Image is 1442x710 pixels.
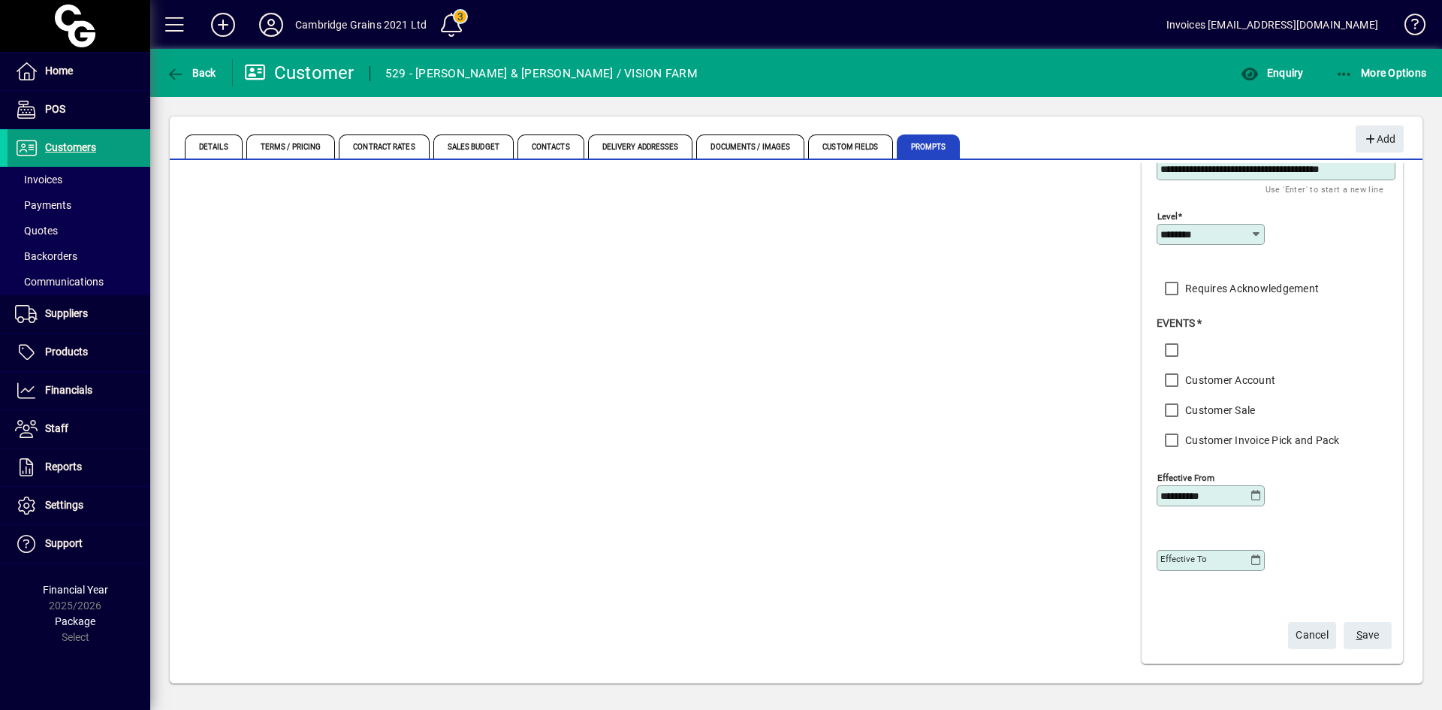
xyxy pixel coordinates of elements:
div: Invoices [EMAIL_ADDRESS][DOMAIN_NAME] [1166,13,1378,37]
button: More Options [1332,59,1431,86]
label: Customer Sale [1182,403,1255,418]
div: Cambridge Grains 2021 Ltd [295,13,427,37]
span: Reports [45,461,82,473]
span: Customers [45,141,96,153]
span: Invoices [15,174,62,186]
span: Documents / Images [696,134,804,159]
a: Financials [8,372,150,409]
a: Invoices [8,167,150,192]
span: Cancel [1296,623,1329,648]
span: Contract Rates [339,134,429,159]
button: Enquiry [1237,59,1307,86]
span: Suppliers [45,307,88,319]
div: 529 - [PERSON_NAME] & [PERSON_NAME] / VISION FARM [385,62,698,86]
span: Support [45,537,83,549]
a: Products [8,334,150,371]
span: Backorders [15,250,77,262]
span: Prompts [897,134,961,159]
span: Contacts [517,134,584,159]
span: Settings [45,499,83,511]
a: Payments [8,192,150,218]
button: Cancel [1288,622,1336,649]
span: Package [55,615,95,627]
button: Add [1356,125,1404,153]
button: Profile [247,11,295,38]
span: More Options [1335,67,1427,79]
span: Communications [15,276,104,288]
a: Quotes [8,218,150,243]
span: Financials [45,384,92,396]
mat-label: Effective To [1160,554,1207,564]
app-page-header-button: Back [150,59,233,86]
span: Staff [45,422,68,434]
a: Communications [8,269,150,295]
span: Back [166,67,216,79]
span: POS [45,103,65,115]
label: Customer Invoice Pick and Pack [1182,433,1340,448]
mat-label: Level [1157,211,1178,222]
span: Products [45,346,88,358]
a: Backorders [8,243,150,269]
a: Home [8,53,150,90]
button: Save [1344,622,1392,649]
span: Home [45,65,73,77]
a: Settings [8,487,150,524]
span: Details [185,134,243,159]
span: Payments [15,199,71,211]
a: Knowledge Base [1393,3,1423,52]
span: Custom Fields [808,134,892,159]
mat-label: Effective From [1157,473,1214,483]
a: Reports [8,449,150,486]
span: ave [1356,623,1380,648]
label: Customer Account [1182,373,1275,388]
label: Requires Acknowledgement [1182,281,1319,296]
a: Staff [8,410,150,448]
span: Events * [1157,317,1202,329]
span: Enquiry [1241,67,1303,79]
button: Add [199,11,247,38]
a: Suppliers [8,295,150,333]
mat-hint: Use 'Enter' to start a new line [1266,180,1383,198]
div: Customer [244,61,354,85]
a: Support [8,525,150,563]
span: Delivery Addresses [588,134,693,159]
span: S [1356,629,1362,641]
span: Sales Budget [433,134,514,159]
span: Add [1363,127,1395,152]
span: Quotes [15,225,58,237]
button: Back [162,59,220,86]
a: POS [8,91,150,128]
span: Financial Year [43,584,108,596]
span: Terms / Pricing [246,134,336,159]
